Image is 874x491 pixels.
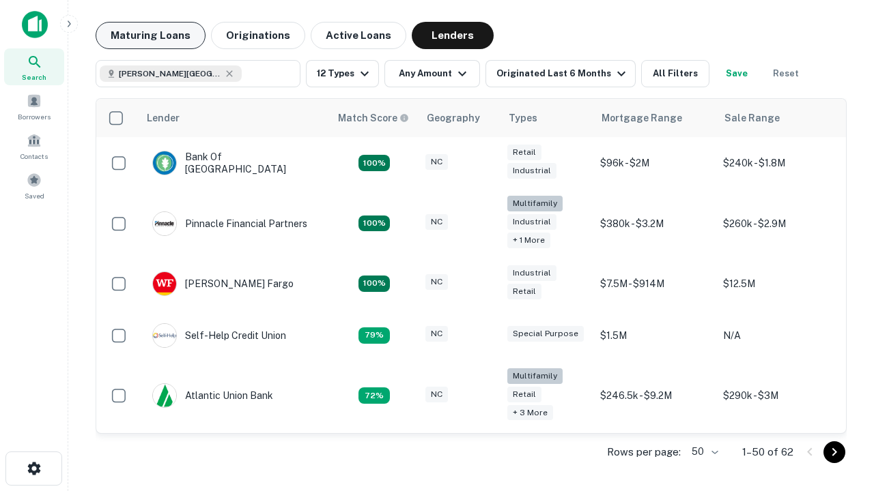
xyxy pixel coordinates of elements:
[419,99,501,137] th: Geography
[716,99,839,137] th: Sale Range
[716,361,839,430] td: $290k - $3M
[306,60,379,87] button: 12 Types
[764,60,808,87] button: Reset
[358,215,390,232] div: Matching Properties: 25, hasApolloMatch: undefined
[425,274,448,290] div: NC
[4,128,64,164] a: Contacts
[593,361,716,430] td: $246.5k - $9.2M
[724,110,780,126] div: Sale Range
[507,145,541,160] div: Retail
[641,60,709,87] button: All Filters
[425,154,448,170] div: NC
[593,430,716,481] td: $200k - $3.3M
[716,137,839,189] td: $240k - $1.8M
[338,110,409,125] div: Capitalize uses an advanced AI algorithm to match your search with the best lender. The match sco...
[507,326,584,342] div: Special Purpose
[358,327,390,344] div: Matching Properties: 11, hasApolloMatch: undefined
[338,110,406,125] h6: Match Score
[152,383,273,408] div: Atlantic Union Bank
[18,111,51,122] span: Borrowers
[358,387,390,404] div: Matching Properties: 10, hasApolloMatch: undefined
[425,326,448,342] div: NC
[485,60,636,87] button: Originated Last 6 Months
[742,444,793,460] p: 1–50 of 62
[358,276,390,292] div: Matching Properties: 15, hasApolloMatch: undefined
[152,271,294,296] div: [PERSON_NAME] Fargo
[4,48,64,85] a: Search
[507,368,563,384] div: Multifamily
[507,196,563,211] div: Multifamily
[25,190,44,201] span: Saved
[427,110,480,126] div: Geography
[22,11,48,38] img: capitalize-icon.png
[607,444,681,460] p: Rows per page:
[153,324,176,347] img: picture
[501,99,593,137] th: Types
[716,430,839,481] td: $480k - $3.1M
[593,189,716,258] td: $380k - $3.2M
[152,151,316,175] div: Bank Of [GEOGRAPHIC_DATA]
[593,310,716,361] td: $1.5M
[496,65,630,82] div: Originated Last 6 Months
[507,405,553,421] div: + 3 more
[211,22,305,49] button: Originations
[139,99,330,137] th: Lender
[330,99,419,137] th: Capitalize uses an advanced AI algorithm to match your search with the best lender. The match sco...
[602,110,682,126] div: Mortgage Range
[425,214,448,230] div: NC
[507,233,550,248] div: + 1 more
[96,22,206,49] button: Maturing Loans
[4,88,64,125] a: Borrowers
[147,110,180,126] div: Lender
[425,387,448,402] div: NC
[153,212,176,235] img: picture
[152,211,307,236] div: Pinnacle Financial Partners
[22,72,46,83] span: Search
[384,60,480,87] button: Any Amount
[20,151,48,162] span: Contacts
[593,258,716,310] td: $7.5M - $914M
[311,22,406,49] button: Active Loans
[716,258,839,310] td: $12.5M
[507,387,541,402] div: Retail
[686,442,720,462] div: 50
[823,441,845,463] button: Go to next page
[152,323,286,348] div: Self-help Credit Union
[412,22,494,49] button: Lenders
[507,284,541,299] div: Retail
[806,338,874,404] iframe: Chat Widget
[358,155,390,171] div: Matching Properties: 14, hasApolloMatch: undefined
[507,265,556,281] div: Industrial
[716,310,839,361] td: N/A
[153,272,176,295] img: picture
[593,99,716,137] th: Mortgage Range
[507,163,556,179] div: Industrial
[716,189,839,258] td: $260k - $2.9M
[715,60,759,87] button: Save your search to get updates of matches that match your search criteria.
[153,151,176,175] img: picture
[153,384,176,407] img: picture
[119,68,221,80] span: [PERSON_NAME][GEOGRAPHIC_DATA], [GEOGRAPHIC_DATA]
[4,167,64,204] a: Saved
[593,137,716,189] td: $96k - $2M
[509,110,537,126] div: Types
[507,214,556,230] div: Industrial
